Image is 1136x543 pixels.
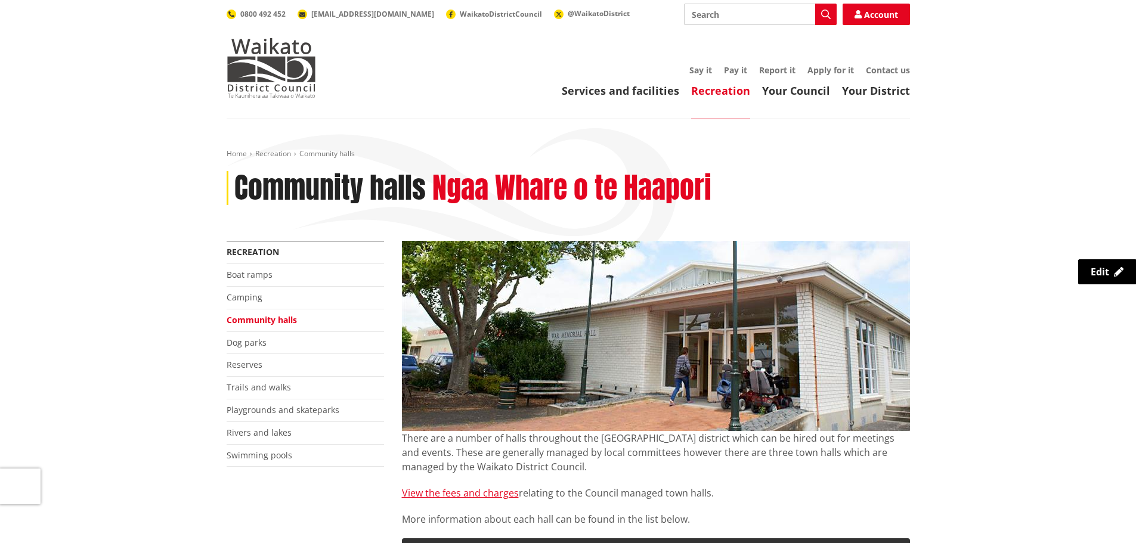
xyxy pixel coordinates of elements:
a: Community halls [227,314,297,325]
span: [EMAIL_ADDRESS][DOMAIN_NAME] [311,9,434,19]
a: @WaikatoDistrict [554,8,630,18]
nav: breadcrumb [227,149,910,159]
a: View the fees and charges [402,486,519,499]
p: More information about each hall can be found in the list below. [402,512,910,526]
span: 0800 492 452 [240,9,286,19]
a: Services and facilities [562,83,679,98]
img: Ngaruawahia Memorial Hall [402,241,910,431]
img: Waikato District Council - Te Kaunihera aa Takiwaa o Waikato [227,38,316,98]
a: Recreation [227,246,279,257]
a: Home [227,148,247,159]
span: @WaikatoDistrict [568,8,630,18]
p: relating to the Council managed town halls. [402,486,910,500]
a: Trails and walks [227,381,291,393]
span: Community halls [299,148,355,159]
a: 0800 492 452 [227,9,286,19]
a: Recreation [691,83,750,98]
span: Edit [1091,265,1109,278]
a: Your District [842,83,910,98]
a: Edit [1078,259,1136,284]
a: Dog parks [227,337,267,348]
p: There are a number of halls throughout the [GEOGRAPHIC_DATA] district which can be hired out for ... [402,431,910,474]
a: Contact us [866,64,910,76]
h2: Ngaa Whare o te Haapori [432,171,711,206]
a: Pay it [724,64,747,76]
a: [EMAIL_ADDRESS][DOMAIN_NAME] [298,9,434,19]
a: Recreation [255,148,291,159]
a: Apply for it [807,64,854,76]
a: Boat ramps [227,269,273,280]
a: Your Council [762,83,830,98]
input: Search input [684,4,837,25]
a: Rivers and lakes [227,427,292,438]
a: Swimming pools [227,449,292,461]
a: Say it [689,64,712,76]
a: Playgrounds and skateparks [227,404,339,415]
a: Camping [227,291,262,303]
a: Account [843,4,910,25]
a: WaikatoDistrictCouncil [446,9,542,19]
h1: Community halls [234,171,426,206]
a: Reserves [227,359,262,370]
a: Report it [759,64,795,76]
span: WaikatoDistrictCouncil [460,9,542,19]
